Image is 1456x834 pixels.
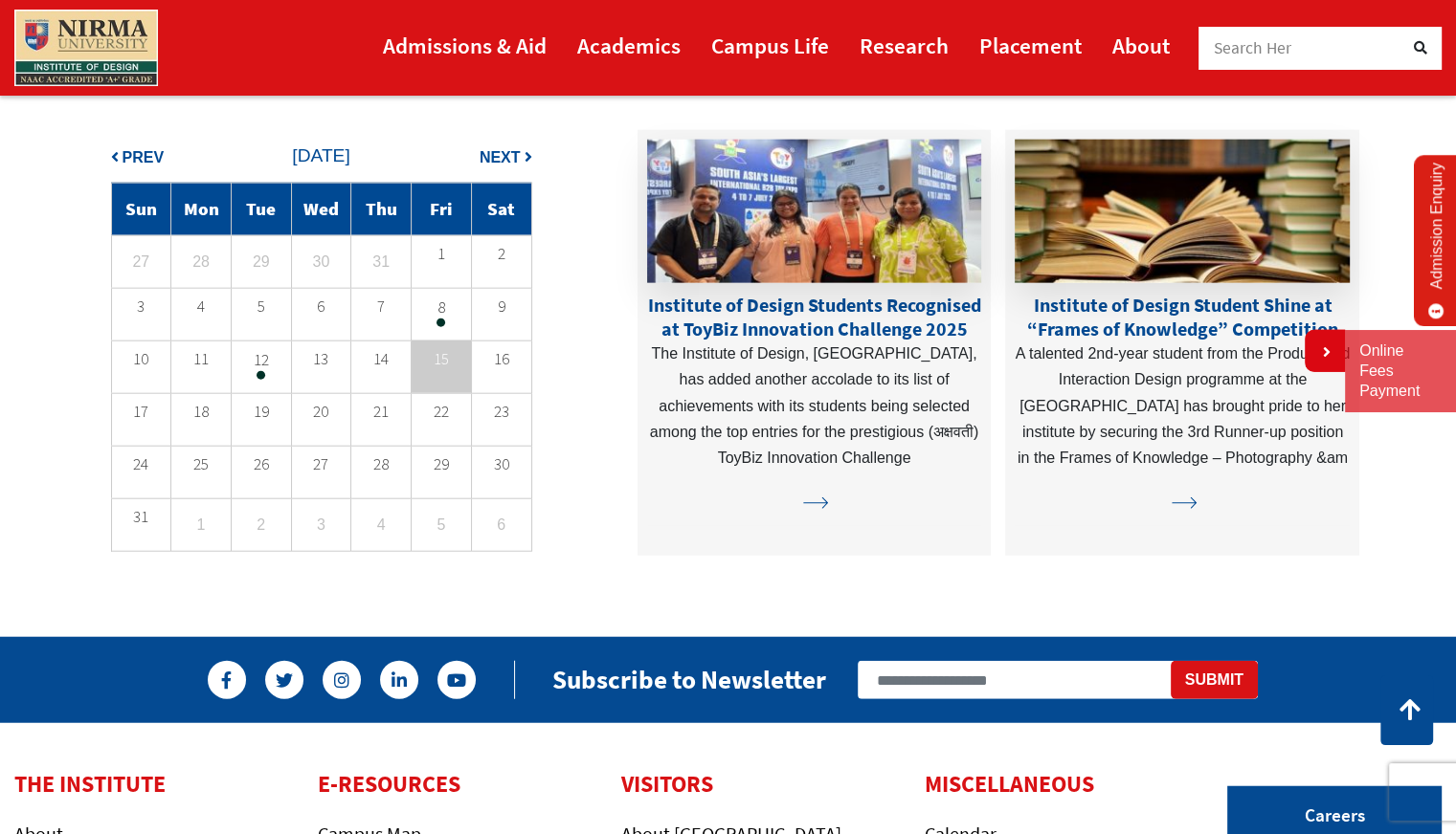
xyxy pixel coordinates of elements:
[231,235,291,288] td: 29
[291,235,351,288] td: 30
[291,498,351,551] td: 3
[351,299,411,314] p: 7
[1015,340,1350,471] p: A talented 2nd-year student from the Product and Interaction Design programme at the [GEOGRAPHIC_...
[171,498,232,551] td: 1
[351,183,412,235] td: Thu
[1027,293,1338,340] a: Institute of Design Student Shine at “Frames of Knowledge” Competition
[171,183,232,235] td: Mon
[383,24,547,67] a: Admissions & Aid
[472,352,531,366] p: 16
[860,24,949,67] a: Research
[112,352,171,366] p: 10
[480,149,521,165] span: Next
[472,299,531,314] p: 9
[112,405,171,419] p: 17
[412,183,472,235] td: Fri
[111,183,171,235] td: Sun
[472,457,531,472] p: 30
[480,144,532,170] button: Next
[14,10,158,86] img: main_logo
[412,405,471,419] p: 22
[351,405,411,419] p: 21
[351,352,411,366] p: 14
[1112,24,1170,67] a: About
[111,144,165,170] button: Prev
[232,353,291,367] p: 12
[291,183,351,235] td: Wed
[1359,341,1442,401] a: Online Fees Payment
[232,299,291,314] p: 5
[171,235,232,288] td: 28
[232,457,291,472] p: 26
[231,183,291,235] td: Tue
[1214,37,1292,58] span: Search Her
[711,24,829,67] a: Campus Life
[292,352,351,366] p: 13
[412,457,471,472] p: 29
[412,300,471,315] p: 8
[171,457,231,472] p: 25
[1015,140,1350,283] img: Institute of Design Student Shine at “Frames of Knowledge” Competition
[412,498,472,551] td: 5
[292,299,351,314] p: 6
[472,405,531,419] p: 23
[231,498,291,551] td: 2
[647,140,982,283] img: Institute of Design Students Recognised at ToyBiz Innovation Challenge 2025
[171,352,231,366] p: 11
[552,664,826,695] h2: Subscribe to Newsletter
[111,235,171,288] td: 27
[979,24,1082,67] a: Placement
[112,510,171,524] p: 31
[577,24,681,67] a: Academics
[292,405,351,419] p: 20
[351,498,412,551] td: 4
[232,405,291,419] p: 19
[647,293,980,340] a: Institute of Design Students Recognised at ToyBiz Innovation Challenge 2025
[123,149,165,165] span: Prev
[112,457,171,472] p: 24
[647,340,982,471] p: The Institute of Design, [GEOGRAPHIC_DATA], has added another accolade to its list of achievement...
[171,299,231,314] p: 4
[1171,661,1258,699] button: Submit
[111,130,531,183] td: [DATE]
[292,457,351,472] p: 27
[412,346,471,372] p: 15
[351,235,412,288] td: 31
[472,247,531,261] p: 2
[412,247,471,261] p: 1
[112,299,171,314] p: 3
[471,498,531,551] td: 6
[351,457,411,472] p: 28
[471,183,531,235] td: Sat
[171,405,231,419] p: 18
